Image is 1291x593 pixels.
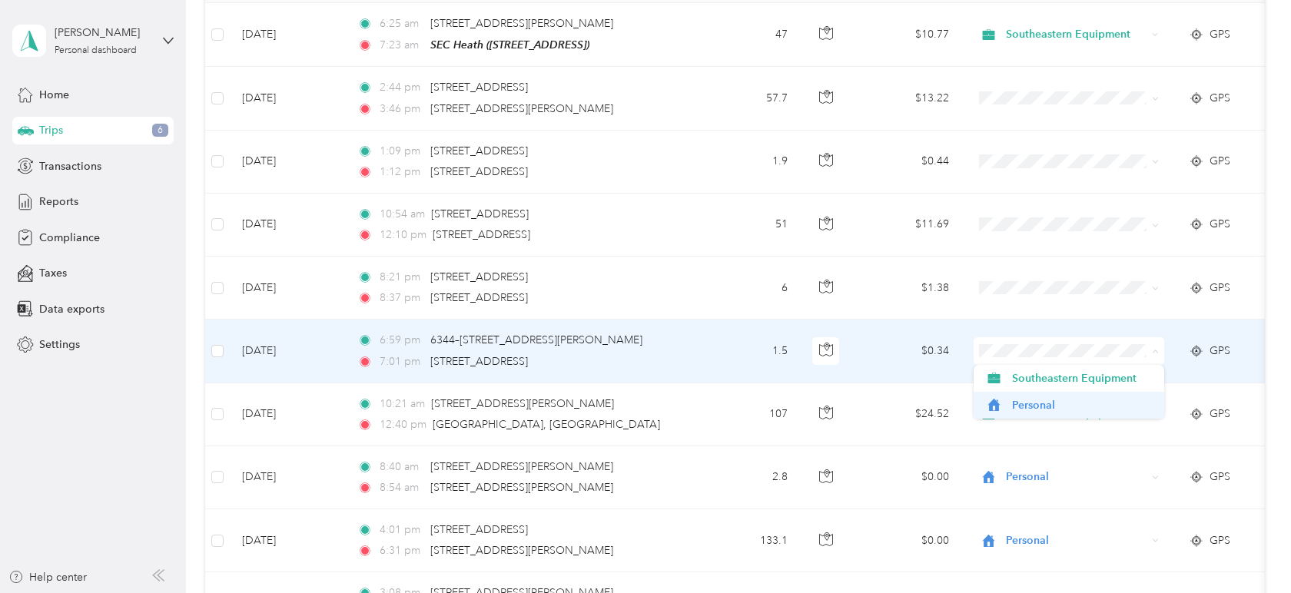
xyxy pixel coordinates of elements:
[430,38,589,51] span: SEC Heath ([STREET_ADDRESS])
[430,544,613,557] span: [STREET_ADDRESS][PERSON_NAME]
[854,3,961,67] td: $10.77
[430,460,613,473] span: [STREET_ADDRESS][PERSON_NAME]
[1006,532,1147,549] span: Personal
[430,333,642,346] span: 6344–[STREET_ADDRESS][PERSON_NAME]
[230,131,345,194] td: [DATE]
[380,164,423,181] span: 1:12 pm
[1006,469,1147,485] span: Personal
[854,67,961,130] td: $13.22
[1210,343,1230,359] span: GPS
[854,509,961,572] td: $0.00
[230,257,345,320] td: [DATE]
[152,124,168,137] span: 6
[854,257,961,320] td: $1.38
[430,144,528,157] span: [STREET_ADDRESS]
[380,37,423,54] span: 7:23 am
[380,416,426,433] span: 12:40 pm
[230,509,345,572] td: [DATE]
[431,207,529,220] span: [STREET_ADDRESS]
[380,15,423,32] span: 6:25 am
[39,194,78,210] span: Reports
[699,320,800,383] td: 1.5
[380,479,423,496] span: 8:54 am
[699,509,800,572] td: 133.1
[230,3,345,67] td: [DATE]
[230,320,345,383] td: [DATE]
[854,131,961,194] td: $0.44
[39,122,63,138] span: Trips
[380,542,423,559] span: 6:31 pm
[699,383,800,446] td: 107
[55,25,151,41] div: [PERSON_NAME]
[380,206,425,223] span: 10:54 am
[55,46,137,55] div: Personal dashboard
[8,569,87,585] button: Help center
[430,270,528,283] span: [STREET_ADDRESS]
[430,355,528,368] span: [STREET_ADDRESS]
[699,194,800,257] td: 51
[380,290,423,306] span: 8:37 pm
[39,87,69,103] span: Home
[699,3,800,67] td: 47
[380,459,423,475] span: 8:40 am
[1006,26,1147,43] span: Southeastern Equipment
[230,67,345,130] td: [DATE]
[854,446,961,509] td: $0.00
[433,228,530,241] span: [STREET_ADDRESS]
[430,291,528,304] span: [STREET_ADDRESS]
[39,265,67,281] span: Taxes
[39,230,100,246] span: Compliance
[430,17,613,30] span: [STREET_ADDRESS][PERSON_NAME]
[1210,216,1230,233] span: GPS
[380,522,423,538] span: 4:01 pm
[854,383,961,446] td: $24.52
[699,446,800,509] td: 2.8
[380,143,423,160] span: 1:09 pm
[430,481,613,494] span: [STREET_ADDRESS][PERSON_NAME]
[433,418,660,431] span: [GEOGRAPHIC_DATA], [GEOGRAPHIC_DATA]
[380,101,423,118] span: 3:46 pm
[1210,469,1230,485] span: GPS
[430,102,613,115] span: [STREET_ADDRESS][PERSON_NAME]
[230,194,345,257] td: [DATE]
[431,397,614,410] span: [STREET_ADDRESS][PERSON_NAME]
[380,269,423,286] span: 8:21 pm
[1210,26,1230,43] span: GPS
[39,301,105,317] span: Data exports
[380,396,425,412] span: 10:21 am
[1205,507,1291,593] iframe: Everlance-gr Chat Button Frame
[1210,153,1230,170] span: GPS
[430,165,528,178] span: [STREET_ADDRESS]
[699,131,800,194] td: 1.9
[699,257,800,320] td: 6
[230,446,345,509] td: [DATE]
[39,158,101,174] span: Transactions
[1210,280,1230,296] span: GPS
[854,194,961,257] td: $11.69
[1012,370,1154,386] span: Southeastern Equipment
[1210,90,1230,107] span: GPS
[699,67,800,130] td: 57.7
[380,353,423,370] span: 7:01 pm
[380,79,423,96] span: 2:44 pm
[1210,406,1230,422] span: GPS
[854,320,961,383] td: $0.34
[380,332,423,349] span: 6:59 pm
[380,227,426,243] span: 12:10 pm
[430,81,528,94] span: [STREET_ADDRESS]
[1012,397,1154,413] span: Personal
[430,523,528,536] span: [STREET_ADDRESS]
[39,336,80,353] span: Settings
[230,383,345,446] td: [DATE]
